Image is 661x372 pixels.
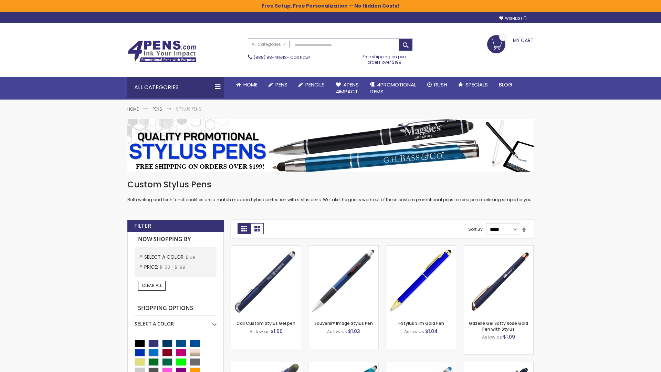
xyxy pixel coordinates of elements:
[330,77,364,100] a: 4Pens4impact
[237,320,295,326] a: Cali Custom Stylus Gel pen
[463,362,533,368] a: Custom Soft Touch® Metal Pens with Stylus-Blue
[250,329,270,334] span: As low as
[348,328,360,335] span: $1.03
[463,245,533,251] a: Gazelle Gel Softy Rose Gold Pen with Stylus-Blue
[386,246,456,316] img: I-Stylus Slim Gold-Blue
[138,281,166,290] a: Clear All
[425,328,438,335] span: $1.04
[127,179,534,203] div: Both writing and tech functionalities are a match made in hybrid perfection with stylus pens. We ...
[308,362,378,368] a: Neon Stylus Highlighter-Pen Combo-Blue
[434,81,447,88] span: Rush
[336,81,359,95] span: 4Pens 4impact
[271,328,283,335] span: $1.00
[499,81,512,88] span: Blog
[127,119,534,172] img: Stylus Pens
[254,54,287,60] a: (888) 88-4PENS
[134,222,151,230] strong: Filter
[364,77,422,100] a: 4PROMOTIONALITEMS
[248,39,290,50] a: All Categories
[503,333,515,340] span: $1.09
[308,245,378,251] a: Souvenir® Image Stylus Pen-Blue
[252,42,286,47] span: All Categories
[231,77,263,92] a: Home
[127,179,534,190] h1: Custom Stylus Pens
[135,301,217,316] strong: Shopping Options
[453,77,493,92] a: Specials
[153,106,162,112] a: Pens
[305,81,325,88] span: Pencils
[254,54,310,60] span: - Call Now!
[176,106,201,112] strong: Stylus Pens
[127,106,139,112] a: Home
[238,223,251,234] strong: Grid
[308,246,378,316] img: Souvenir® Image Stylus Pen-Blue
[231,362,301,368] a: Souvenir® Jalan Highlighter Stylus Pen Combo-Blue
[135,316,217,327] div: Select A Color
[404,329,424,334] span: As low as
[356,51,413,65] div: Free shipping on pen orders over $199
[159,264,185,270] span: $1.00 - $1.99
[398,320,444,326] a: I-Stylus Slim Gold Pen
[142,282,162,288] span: Clear All
[243,81,258,88] span: Home
[144,263,159,270] span: Price
[186,254,195,260] span: Blue
[275,81,287,88] span: Pens
[127,40,196,62] img: 4Pens Custom Pens and Promotional Products
[370,81,416,95] span: 4PROMOTIONAL ITEMS
[127,77,224,98] div: All Categories
[422,77,453,92] a: Rush
[469,320,528,332] a: Gazelle Gel Softy Rose Gold Pen with Stylus
[314,320,373,326] a: Souvenir® Image Stylus Pen
[231,245,301,251] a: Cali Custom Stylus Gel pen-Blue
[293,77,330,92] a: Pencils
[468,226,483,232] label: Sort By
[231,246,301,316] img: Cali Custom Stylus Gel pen-Blue
[263,77,293,92] a: Pens
[386,245,456,251] a: I-Stylus Slim Gold-Blue
[493,77,518,92] a: Blog
[327,329,347,334] span: As low as
[463,246,533,316] img: Gazelle Gel Softy Rose Gold Pen with Stylus-Blue
[135,232,217,247] strong: Now Shopping by
[482,334,502,340] span: As low as
[499,16,527,21] a: Wishlist
[144,254,186,260] span: Select A Color
[465,81,488,88] span: Specials
[386,362,456,368] a: Islander Softy Gel with Stylus - ColorJet Imprint-Blue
